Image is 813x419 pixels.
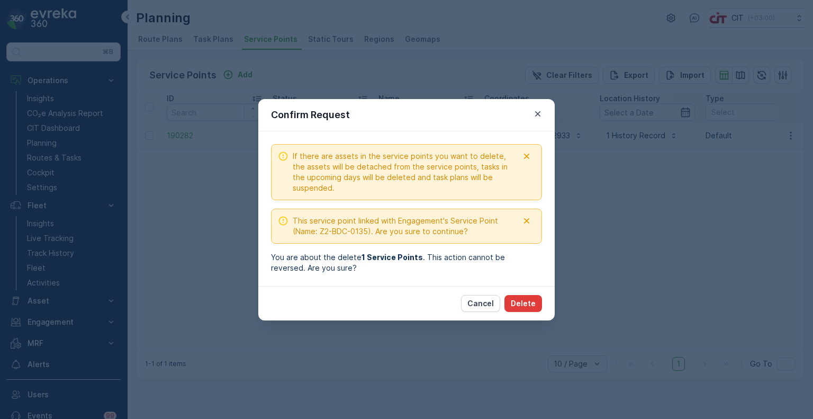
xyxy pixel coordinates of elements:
button: Delete [504,295,542,312]
p: Confirm Request [271,108,350,122]
p: Delete [511,298,536,309]
b: 1 Service Points [362,253,423,262]
span: If there are assets in the service points you want to delete, the assets will be detached from th... [293,151,518,193]
span: This service point linked with Engagement's Service Point (Name: Z2-BDC-0135). Are you sure to co... [293,216,518,237]
button: Cancel [461,295,500,312]
p: Cancel [467,298,494,309]
div: You are about the delete . This action cannot be reversed. Are you sure? [271,252,542,273]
